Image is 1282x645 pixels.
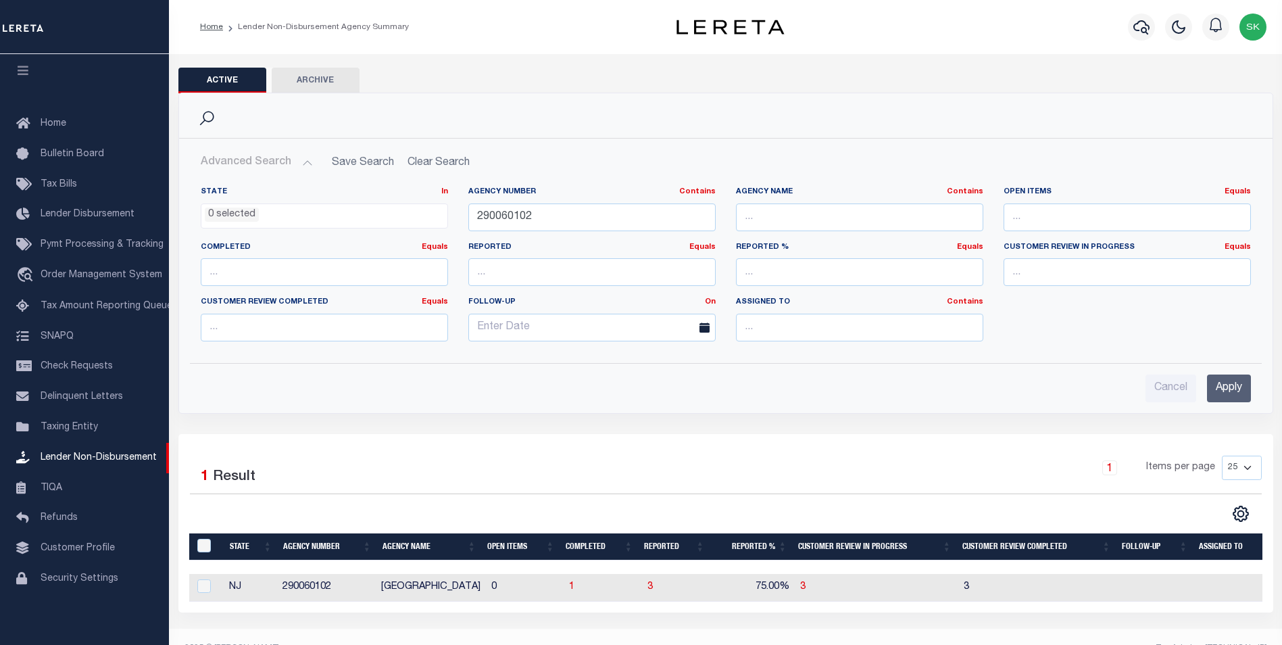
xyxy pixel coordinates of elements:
th: Customer Review Completed: activate to sort column ascending [957,533,1116,561]
button: Active [178,68,266,93]
a: Equals [1225,188,1251,195]
label: Result [213,467,255,488]
label: Customer Review Completed [201,297,448,308]
input: ... [201,258,448,286]
span: Bulletin Board [41,149,104,159]
input: ... [736,314,983,341]
th: Reported: activate to sort column ascending [639,533,710,561]
input: ... [468,204,716,231]
a: Equals [422,243,448,251]
input: ... [736,258,983,286]
span: 1 [201,470,209,484]
i: travel_explore [16,267,38,285]
span: Items per page [1146,460,1215,475]
button: Archive [272,68,360,93]
span: SNAPQ [41,331,74,341]
span: Tax Amount Reporting Queue [41,302,172,311]
input: ... [736,204,983,231]
label: Customer Review In Progress [1004,242,1251,254]
button: Advanced Search [201,149,313,176]
input: ... [1004,258,1251,286]
td: 0 [486,574,564,602]
label: Reported % [736,242,983,254]
th: Assigned To: activate to sort column ascending [1193,533,1277,561]
input: Apply [1207,375,1251,402]
span: Refunds [41,513,78,523]
input: ... [1004,204,1251,231]
span: Home [41,119,66,128]
input: ... [468,258,716,286]
span: Order Management System [41,270,162,280]
label: Assigned To [736,297,983,308]
label: Agency Name [736,187,983,198]
label: Reported [468,242,716,254]
a: Equals [1225,243,1251,251]
label: Completed [201,242,448,254]
th: Completed: activate to sort column ascending [560,533,639,561]
a: 1 [569,582,574,592]
a: Home [200,23,223,31]
a: 3 [647,582,653,592]
span: Security Settings [41,574,118,583]
label: Open Items [1004,187,1251,198]
input: Cancel [1145,375,1196,402]
label: Agency Number [468,187,716,198]
span: Lender Non-Disbursement [41,453,157,462]
th: State: activate to sort column ascending [224,533,278,561]
a: Contains [947,298,983,306]
img: svg+xml;base64,PHN2ZyB4bWxucz0iaHR0cDovL3d3dy53My5vcmcvMjAwMC9zdmciIHBvaW50ZXItZXZlbnRzPSJub25lIi... [1239,14,1266,41]
th: Open Items: activate to sort column ascending [482,533,560,561]
td: NJ [224,574,277,602]
th: Reported %: activate to sort column ascending [710,533,793,561]
th: Agency Name: activate to sort column ascending [377,533,482,561]
a: On [705,298,716,306]
a: Equals [689,243,716,251]
span: Pymt Processing & Tracking [41,240,164,249]
a: Contains [947,188,983,195]
li: 0 selected [205,208,259,222]
td: 290060102 [277,574,376,602]
span: TIQA [41,483,62,492]
label: Follow-up [458,297,726,308]
th: MBACode [189,533,224,561]
th: Customer Review In Progress: activate to sort column ascending [793,533,957,561]
td: 75.00% [713,574,795,602]
label: State [201,187,448,198]
li: Lender Non-Disbursement Agency Summary [223,21,409,33]
span: Lender Disbursement [41,210,134,219]
input: ... [201,314,448,341]
a: Equals [957,243,983,251]
a: Contains [679,188,716,195]
a: 3 [800,582,806,592]
a: Equals [422,298,448,306]
span: Tax Bills [41,180,77,189]
td: [GEOGRAPHIC_DATA] [376,574,486,602]
a: 1 [1102,460,1117,475]
img: logo-dark.svg [676,20,785,34]
span: Customer Profile [41,544,115,553]
span: Taxing Entity [41,423,98,432]
a: In [441,188,448,195]
span: Delinquent Letters [41,392,123,402]
span: Check Requests [41,362,113,371]
th: Follow-up: activate to sort column ascending [1116,533,1193,561]
input: Enter Date [468,314,716,341]
th: Agency Number: activate to sort column ascending [278,533,377,561]
td: 3 [958,574,1117,602]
